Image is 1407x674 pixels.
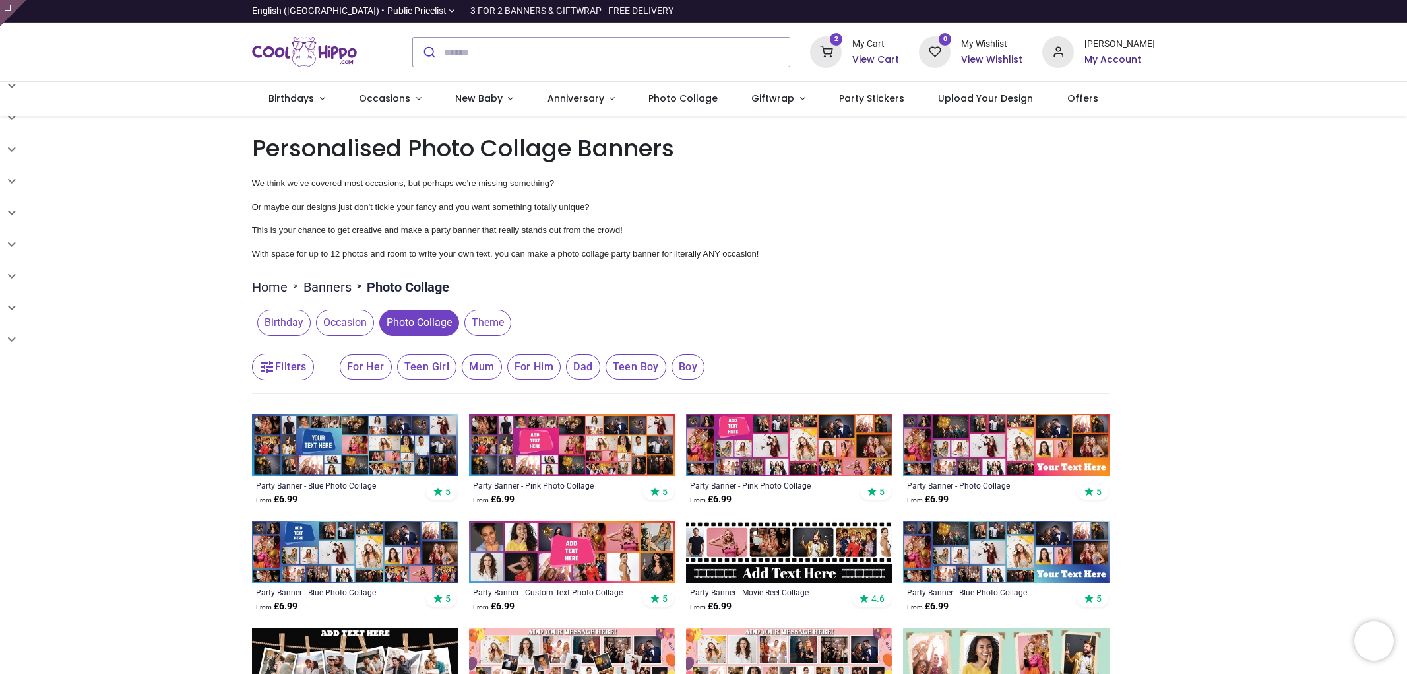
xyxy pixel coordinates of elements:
[252,521,458,583] img: Personalised Party Banner - Blue Photo Collage - Custom Text & 25 Photo upload
[473,496,489,504] span: From
[672,354,704,380] span: Boy
[907,600,949,613] strong: £ 6.99
[961,38,1022,51] div: My Wishlist
[352,280,367,293] span: >
[735,82,823,116] a: Giftwrap
[1096,486,1102,498] span: 5
[252,5,455,18] a: English ([GEOGRAPHIC_DATA]) •Public Pricelist
[413,38,444,67] button: Submit
[438,82,530,116] a: New Baby
[507,354,561,380] span: For Him
[359,92,410,105] span: Occasions
[316,310,374,336] span: Occasion
[469,414,675,476] img: Personalised Party Banner - Pink Photo Collage - Add Text & 30 Photo Upload
[690,600,732,613] strong: £ 6.99
[852,53,899,67] h6: View Cart
[871,593,885,605] span: 4.6
[903,521,1110,583] img: Personalised Party Banner - Blue Photo Collage - 23 Photo upload
[686,414,892,476] img: Personalised Party Banner - Pink Photo Collage - Custom Text & 25 Photo Upload
[690,480,849,490] div: Party Banner - Pink Photo Collage
[256,496,272,504] span: From
[547,92,604,105] span: Anniversary
[938,92,1033,105] span: Upload Your Design
[445,486,451,498] span: 5
[445,593,451,605] span: 5
[690,603,706,611] span: From
[311,310,374,336] button: Occasion
[907,493,949,506] strong: £ 6.99
[1354,621,1394,661] iframe: Brevo live chat
[268,92,314,105] span: Birthdays
[473,493,515,506] strong: £ 6.99
[907,480,1066,490] a: Party Banner - Photo Collage
[256,493,297,506] strong: £ 6.99
[919,46,951,57] a: 0
[252,34,358,71] img: Cool Hippo
[810,46,842,57] a: 2
[303,278,352,296] a: Banners
[252,178,555,188] span: We think we've covered most occasions, but perhaps we're missing something?
[839,92,904,105] span: Party Stickers
[462,354,501,380] span: Mum
[473,480,632,490] a: Party Banner - Pink Photo Collage
[1084,53,1155,67] a: My Account
[961,53,1022,67] a: View Wishlist
[252,310,311,336] button: Birthday
[352,278,449,296] li: Photo Collage
[907,603,923,611] span: From
[1096,593,1102,605] span: 5
[686,521,892,583] img: Personalised Party Banner - Movie Reel Collage - 6 Photo Upload
[1084,38,1155,51] div: [PERSON_NAME]
[830,33,842,46] sup: 2
[662,486,668,498] span: 5
[252,414,458,476] img: Personalised Party Banner - Blue Photo Collage - Custom Text & 30 Photo Upload
[252,34,358,71] a: Logo of Cool Hippo
[374,310,459,336] button: Photo Collage
[662,593,668,605] span: 5
[903,414,1110,476] img: Personalised Party Banner - Photo Collage - 23 Photo Upload
[288,280,303,293] span: >
[751,92,794,105] span: Giftwrap
[878,5,1155,18] iframe: Customer reviews powered by Trustpilot
[470,5,673,18] div: 3 FOR 2 BANNERS & GIFTWRAP - FREE DELIVERY
[473,603,489,611] span: From
[473,587,632,597] a: Party Banner - Custom Text Photo Collage
[252,202,590,212] span: Or maybe our designs just don't tickle your fancy and you want something totally unique?
[252,249,759,259] span: With space for up to 12 photos and room to write your own text, you can make a photo collage part...
[252,225,623,235] span: This is your chance to get creative and make a party banner that really stands out from the crowd!
[907,587,1066,597] a: Party Banner - Blue Photo Collage
[464,310,511,336] span: Theme
[252,278,288,296] a: Home
[690,587,849,597] a: Party Banner - Movie Reel Collage
[397,354,457,380] span: Teen Girl
[1067,92,1098,105] span: Offers
[879,486,885,498] span: 5
[252,82,342,116] a: Birthdays
[606,354,666,380] span: Teen Boy
[340,354,392,380] span: For Her
[690,496,706,504] span: From
[256,603,272,611] span: From
[648,92,718,105] span: Photo Collage
[455,92,503,105] span: New Baby
[939,33,951,46] sup: 0
[256,587,415,597] a: Party Banner - Blue Photo Collage
[379,310,459,336] span: Photo Collage
[256,480,415,490] a: Party Banner - Blue Photo Collage
[566,354,600,380] span: Dad
[252,132,1156,164] h1: Personalised Photo Collage Banners
[387,5,447,18] span: Public Pricelist
[852,38,899,51] div: My Cart
[473,600,515,613] strong: £ 6.99
[469,521,675,583] img: Personalised Party Banner - Custom Text Photo Collage - 12 Photo Upload
[342,82,438,116] a: Occasions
